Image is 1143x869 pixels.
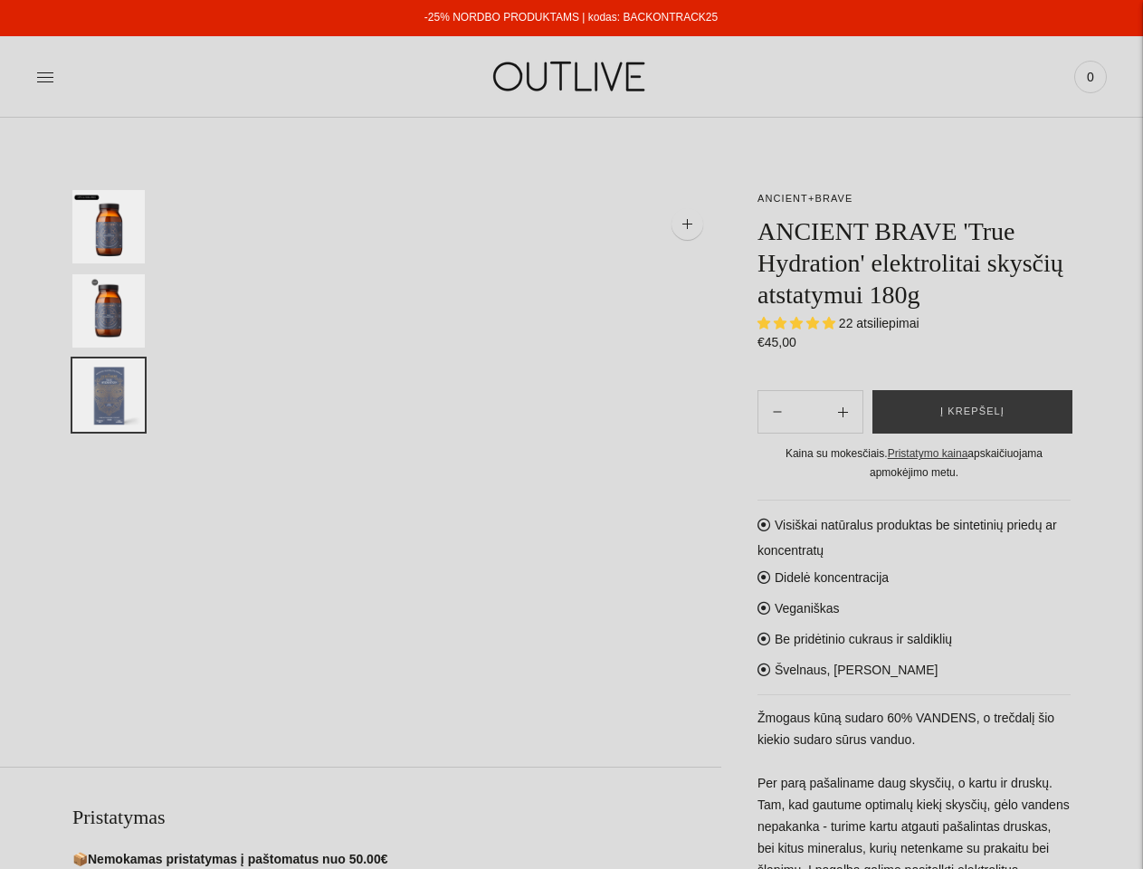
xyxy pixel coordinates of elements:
button: Translation missing: en.general.accessibility.image_thumbail [72,190,145,263]
h1: ANCIENT BRAVE 'True Hydration' elektrolitai skysčių atstatymui 180g [757,215,1071,310]
a: ANCIENT+BRAVE [757,193,852,204]
strong: Nemokamas pristatymas į paštomatus nuo 50.00€ [88,852,387,866]
a: -25% NORDBO PRODUKTAMS | kodas: BACKONTRACK25 [424,11,718,24]
img: OUTLIVE [458,45,684,108]
button: Add product quantity [758,390,796,434]
button: Subtract product quantity [824,390,862,434]
h2: Pristatymas [72,804,721,831]
a: Pristatymo kaina [888,447,968,460]
a: 0 [1074,57,1107,97]
button: Translation missing: en.general.accessibility.image_thumbail [72,274,145,348]
span: 4.86 stars [757,316,839,330]
span: Į krepšelį [940,403,1005,421]
span: 0 [1078,64,1103,90]
a: ANCIENT BRAVE 'True Hydration' elektrolitai skysčių atstatymui 180g [181,190,721,731]
button: Į krepšelį [872,390,1072,434]
button: Translation missing: en.general.accessibility.image_thumbail [72,358,145,432]
span: €45,00 [757,335,796,349]
span: 22 atsiliepimai [839,316,919,330]
div: Kaina su mokesčiais. apskaičiuojama apmokėjimo metu. [757,444,1071,482]
input: Product quantity [796,399,824,425]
